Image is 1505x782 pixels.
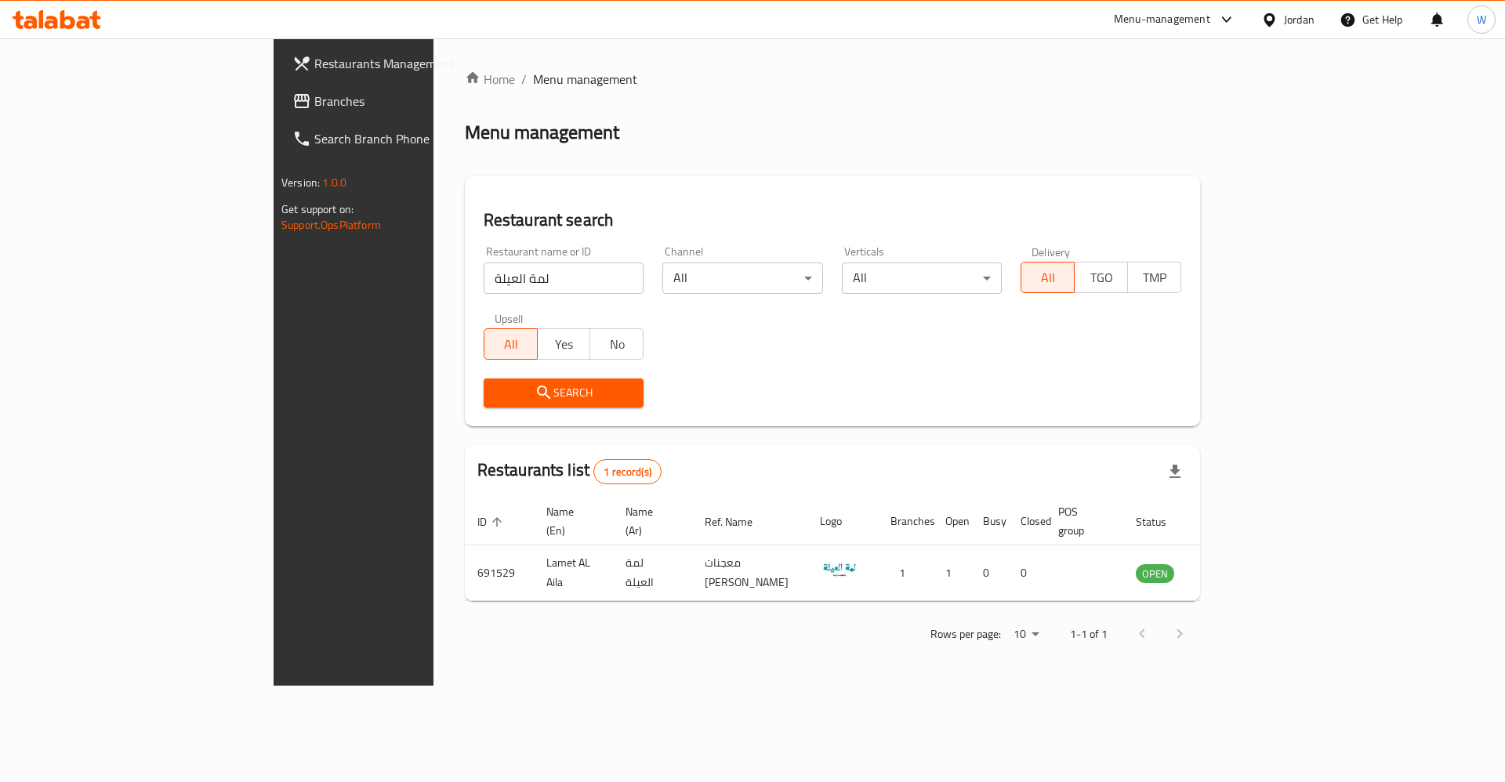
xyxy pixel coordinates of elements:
[1008,545,1046,601] td: 0
[314,92,513,110] span: Branches
[465,498,1260,601] table: enhanced table
[533,70,637,89] span: Menu management
[465,120,619,145] h2: Menu management
[281,199,354,219] span: Get support on:
[589,328,644,360] button: No
[280,45,525,82] a: Restaurants Management
[1477,11,1486,28] span: W
[491,333,531,356] span: All
[477,458,662,484] h2: Restaurants list
[1127,262,1181,293] button: TMP
[1074,262,1128,293] button: TGO
[626,502,673,540] span: Name (Ar)
[314,54,513,73] span: Restaurants Management
[281,215,381,235] a: Support.OpsPlatform
[1156,453,1194,491] div: Export file
[1136,565,1174,583] span: OPEN
[314,129,513,148] span: Search Branch Phone
[594,465,661,480] span: 1 record(s)
[1021,262,1075,293] button: All
[484,378,644,407] button: Search
[970,545,1008,601] td: 0
[477,512,507,531] span: ID
[1081,266,1122,289] span: TGO
[970,498,1008,545] th: Busy
[534,545,613,601] td: Lamet AL Aila
[280,120,525,157] a: Search Branch Phone
[1058,502,1104,540] span: POS group
[537,328,591,360] button: Yes
[1136,564,1174,583] div: OPEN
[705,512,773,531] span: Ref. Name
[280,82,525,120] a: Branches
[692,545,807,601] td: معجنات [PERSON_NAME]
[1007,623,1045,646] div: Rows per page:
[546,502,594,540] span: Name (En)
[1032,246,1071,257] label: Delivery
[933,545,970,601] td: 1
[465,70,1200,89] nav: breadcrumb
[484,208,1181,232] h2: Restaurant search
[878,498,933,545] th: Branches
[281,172,320,193] span: Version:
[662,262,823,294] div: All
[820,550,859,589] img: Lamet AL Aila
[1134,266,1175,289] span: TMP
[484,328,538,360] button: All
[1028,266,1068,289] span: All
[807,498,878,545] th: Logo
[878,545,933,601] td: 1
[1114,10,1210,29] div: Menu-management
[484,262,644,294] input: Search for restaurant name or ID..
[933,498,970,545] th: Open
[597,333,637,356] span: No
[613,545,692,601] td: لمة العيلة
[495,313,524,324] label: Upsell
[1136,512,1187,531] span: Status
[1008,498,1046,545] th: Closed
[1284,11,1315,28] div: Jordan
[1070,625,1108,644] p: 1-1 of 1
[930,625,1001,644] p: Rows per page:
[496,383,632,403] span: Search
[544,333,585,356] span: Yes
[322,172,346,193] span: 1.0.0
[842,262,1003,294] div: All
